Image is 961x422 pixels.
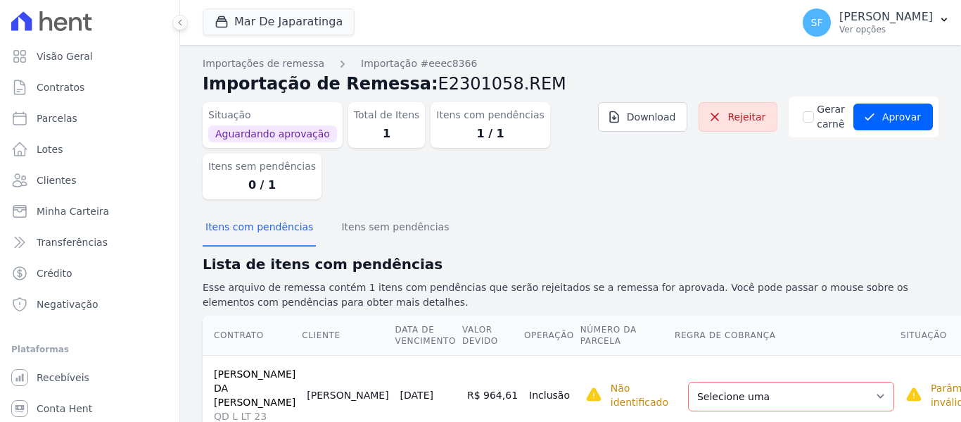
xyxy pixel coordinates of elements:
[37,297,98,311] span: Negativação
[203,280,938,310] p: Esse arquivo de remessa contém 1 itens com pendências que serão rejeitados se a remessa for aprov...
[301,316,394,356] th: Cliente
[395,316,462,356] th: Data de Vencimento
[37,371,89,385] span: Recebíveis
[208,159,316,174] dt: Itens sem pendências
[6,135,174,163] a: Lotes
[354,125,420,142] dd: 1
[438,74,566,94] span: E2301058.REM
[791,3,961,42] button: SF [PERSON_NAME] Ver opções
[6,73,174,101] a: Contratos
[203,316,301,356] th: Contrato
[580,316,674,356] th: Número da Parcela
[523,316,580,356] th: Operação
[37,266,72,280] span: Crédito
[462,316,523,356] th: Valor devido
[208,108,337,123] dt: Situação
[6,228,174,256] a: Transferências
[6,197,174,225] a: Minha Carteira
[6,42,174,70] a: Visão Geral
[853,104,933,130] button: Aprovar
[11,341,168,358] div: Plataformas
[203,8,355,35] button: Mar De Japaratinga
[37,49,93,63] span: Visão Geral
[37,142,63,156] span: Lotes
[811,18,823,27] span: SF
[598,102,688,132] a: Download
[611,381,668,409] p: Não identificado
[354,108,420,123] dt: Total de Itens
[37,80,84,94] span: Contratos
[37,173,76,187] span: Clientes
[6,364,174,392] a: Recebíveis
[37,204,109,218] span: Minha Carteira
[203,71,938,97] h2: Importação de Remessa:
[436,125,544,142] dd: 1 / 1
[6,259,174,287] a: Crédito
[361,56,477,71] a: Importação #eeec8366
[839,24,933,35] p: Ver opções
[208,125,337,142] span: Aguardando aprovação
[203,56,938,71] nav: Breadcrumb
[6,166,174,194] a: Clientes
[37,235,108,249] span: Transferências
[817,102,845,132] label: Gerar carnê
[203,254,938,275] h2: Lista de itens com pendências
[839,10,933,24] p: [PERSON_NAME]
[699,102,777,132] a: Rejeitar
[6,104,174,132] a: Parcelas
[203,210,316,247] button: Itens com pendências
[214,368,295,408] a: [PERSON_NAME] DA [PERSON_NAME]
[208,177,316,194] dd: 0 / 1
[37,111,77,125] span: Parcelas
[338,210,452,247] button: Itens sem pendências
[674,316,900,356] th: Regra de Cobrança
[37,402,92,416] span: Conta Hent
[6,290,174,318] a: Negativação
[436,108,544,123] dt: Itens com pendências
[203,56,324,71] a: Importações de remessa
